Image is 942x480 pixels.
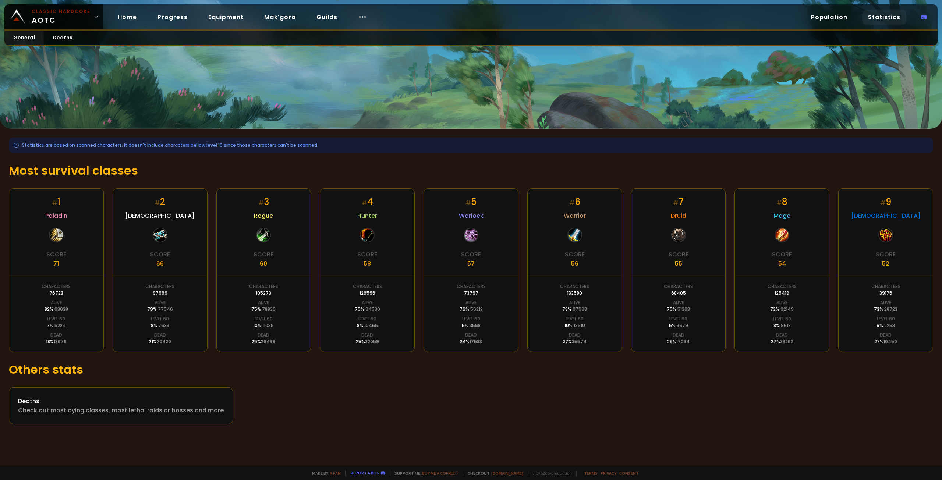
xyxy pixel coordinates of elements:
div: 8 % [357,322,378,329]
div: 5 [465,195,477,208]
h1: Others stats [9,361,933,378]
div: Characters [249,283,278,290]
small: # [362,199,367,207]
span: Made by [308,470,341,476]
div: Characters [42,283,71,290]
span: 11035 [262,322,274,328]
div: 97969 [153,290,167,296]
div: 7 % [47,322,66,329]
span: 3679 [677,322,688,328]
span: 33262 [780,338,793,345]
span: Mage [773,211,790,220]
div: 71 [53,259,59,268]
div: 82 % [45,306,68,313]
div: Score [150,250,170,259]
h1: Most survival classes [9,162,933,179]
a: Consent [619,470,639,476]
div: 8 % [773,322,791,329]
a: Progress [152,10,194,25]
div: Alive [155,299,166,306]
div: Level 60 [47,316,65,322]
a: [DOMAIN_NAME] [491,470,523,476]
div: Score [46,250,66,259]
div: 2 [155,195,165,208]
div: Dead [569,332,581,338]
div: 4 [362,195,373,208]
div: Level 60 [669,316,687,322]
div: Dead [154,332,166,338]
div: Characters [560,283,589,290]
span: Rogue [254,211,273,220]
div: Alive [673,299,684,306]
a: a fan [330,470,341,476]
div: 27 % [874,338,897,345]
small: # [776,199,782,207]
div: Alive [258,299,269,306]
div: 58 [364,259,371,268]
span: 28723 [884,306,897,312]
small: # [569,199,575,207]
span: Checkout [463,470,523,476]
div: 75 % [667,306,690,313]
div: 1 [52,195,60,208]
span: 92149 [780,306,794,312]
div: 126596 [360,290,375,296]
div: 75 % [355,306,380,313]
div: 79 % [147,306,173,313]
small: Classic Hardcore [32,8,91,15]
span: 13676 [54,338,67,345]
span: 56212 [470,306,483,312]
div: Score [565,250,585,259]
span: v. d752d5 - production [528,470,572,476]
div: 52 [882,259,889,268]
div: 57 [467,259,475,268]
div: Alive [51,299,62,306]
div: 76 % [460,306,483,313]
div: Deaths [18,397,224,406]
span: 20420 [157,338,171,345]
div: 10 % [564,322,585,329]
div: 21 % [149,338,171,345]
div: Score [772,250,792,259]
div: 6 % [877,322,895,329]
div: 25 % [667,338,690,345]
span: 94530 [365,306,380,312]
div: Level 60 [462,316,480,322]
div: Characters [664,283,693,290]
a: Buy me a coffee [422,470,458,476]
div: 10 % [253,322,274,329]
a: Mak'gora [258,10,302,25]
div: 18 % [46,338,67,345]
span: 3568 [470,322,481,328]
small: # [52,199,57,207]
a: Deaths [44,31,81,45]
div: Check out most dying classes, most lethal raids or bosses and more [18,406,224,415]
div: Level 60 [566,316,584,322]
a: General [4,31,44,45]
span: AOTC [32,8,91,26]
span: 5224 [54,322,66,328]
div: 27 % [563,338,587,345]
span: 10450 [883,338,897,345]
div: Level 60 [255,316,273,322]
div: 56 [571,259,578,268]
span: 63038 [54,306,68,312]
div: 73 % [874,306,897,313]
span: 35574 [572,338,587,345]
div: 24 % [460,338,482,345]
a: Guilds [311,10,343,25]
div: 75 % [251,306,276,313]
span: 17034 [676,338,690,345]
div: 9 [880,195,891,208]
div: 133580 [567,290,582,296]
div: 5 % [669,322,688,329]
div: 25 % [356,338,379,345]
div: Dead [258,332,269,338]
div: 60 [260,259,267,268]
small: # [258,199,264,207]
div: Score [669,250,688,259]
div: Dead [880,332,892,338]
small: # [880,199,886,207]
div: 8 [776,195,787,208]
div: Alive [465,299,477,306]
